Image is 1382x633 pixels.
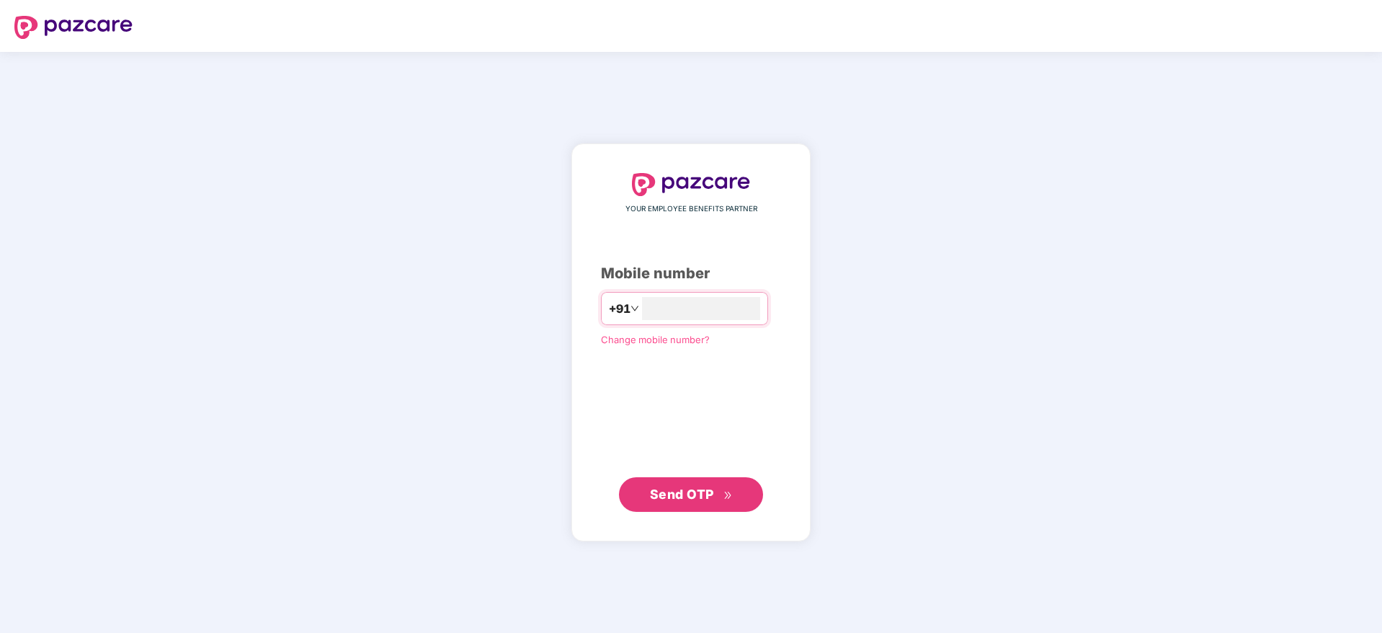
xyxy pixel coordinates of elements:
[609,300,630,318] span: +91
[14,16,133,39] img: logo
[619,477,763,512] button: Send OTPdouble-right
[632,173,750,196] img: logo
[601,334,710,345] a: Change mobile number?
[625,203,757,215] span: YOUR EMPLOYEE BENEFITS PARTNER
[601,262,781,285] div: Mobile number
[723,491,733,500] span: double-right
[650,487,714,502] span: Send OTP
[630,304,639,313] span: down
